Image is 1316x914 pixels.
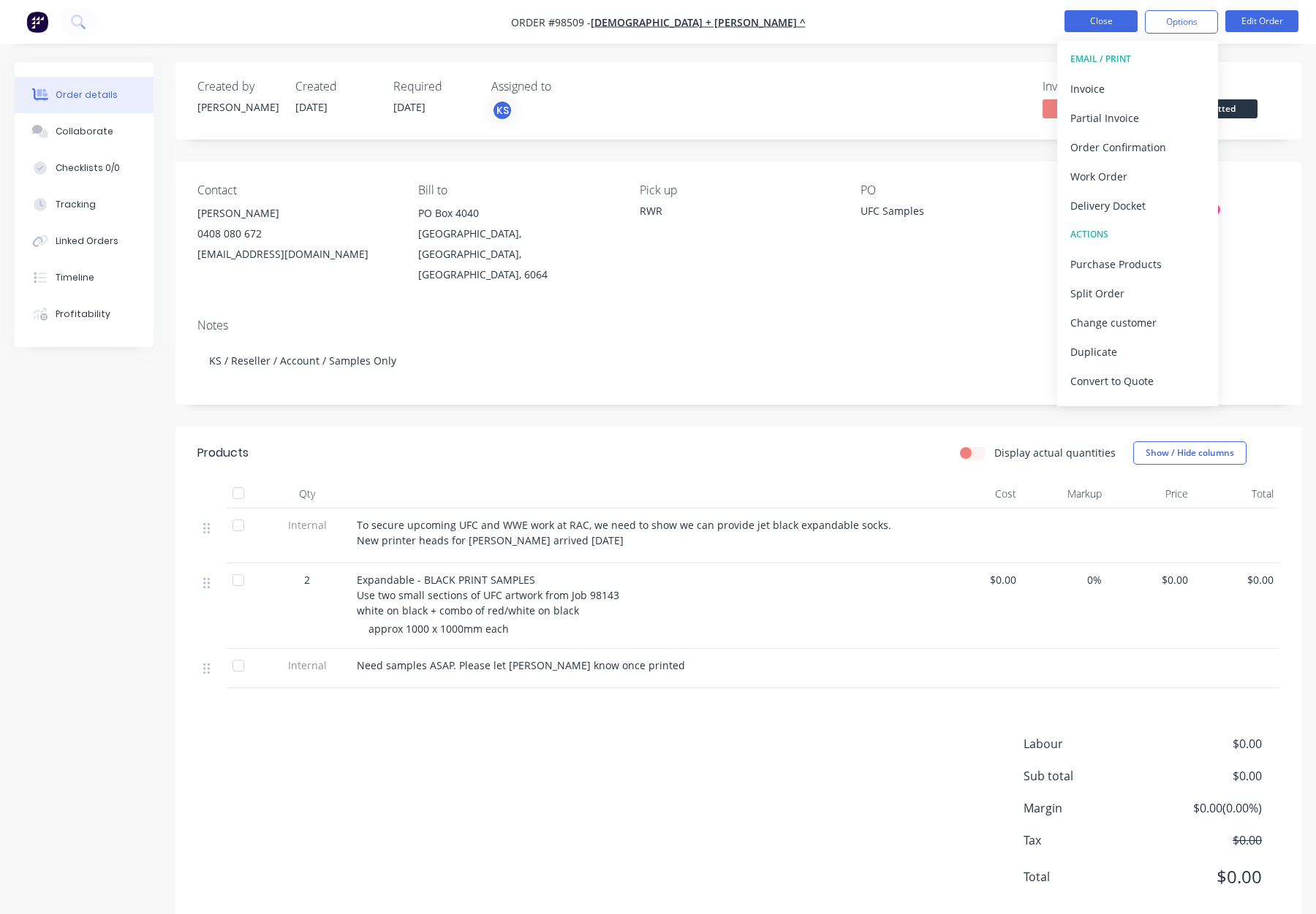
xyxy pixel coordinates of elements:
div: ACTIONS [1070,225,1205,244]
button: Checklists 0/0 [15,150,154,186]
a: [DEMOGRAPHIC_DATA] + [PERSON_NAME] ^ [591,15,806,29]
div: Bill to [418,183,616,197]
span: $0.00 [1154,831,1262,849]
span: To secure upcoming UFC and WWE work at RAC, we need to show we can provide jet black expandable s... [357,518,894,547]
button: Linked Orders [15,223,154,259]
div: PO Box 4040[GEOGRAPHIC_DATA], [GEOGRAPHIC_DATA], [GEOGRAPHIC_DATA], 6064 [418,203,616,285]
span: [DATE] [393,100,426,114]
div: Pick up [640,183,837,197]
span: $0.00 [1154,735,1262,753]
div: [GEOGRAPHIC_DATA], [GEOGRAPHIC_DATA], [GEOGRAPHIC_DATA], 6064 [418,224,616,285]
div: PO Box 4040 [418,203,616,224]
span: Total [1024,868,1154,886]
img: Factory [26,11,48,33]
div: Created by [197,80,278,94]
span: [DATE] [295,100,328,114]
div: Total [1194,479,1280,509]
div: UFC Samples [861,203,1043,224]
div: Created [295,80,376,94]
span: Need samples ASAP. Please let [PERSON_NAME] know once printed [357,658,685,672]
button: Duplicate [1057,337,1218,366]
button: KS [491,99,513,121]
div: Order details [56,88,118,102]
div: Assigned to [491,80,638,94]
div: 0408 080 672 [197,224,395,244]
label: Display actual quantities [994,445,1116,460]
button: Options [1145,10,1218,34]
div: PO [861,183,1058,197]
span: $0.00 [1113,572,1188,587]
span: $0.00 [1200,572,1274,587]
span: Margin [1024,799,1154,817]
div: RWR [640,203,837,218]
div: Collaborate [56,125,113,138]
div: Price [1108,479,1194,509]
div: Checklists 0/0 [56,161,120,175]
button: Timeline [15,259,154,296]
div: Cost [936,479,1022,509]
div: Profitability [56,308,110,321]
button: Show / Hide columns [1133,441,1247,465]
span: 2 [304,572,310,587]
div: Convert to Quote [1070,370,1205,392]
button: Collaborate [15,113,154,150]
button: Profitability [15,296,154,332]
button: Archive [1057,395,1218,424]
div: Purchase Products [1070,254,1205,275]
div: Status [1170,80,1279,94]
div: Change customer [1070,312,1205,333]
span: $0.00 [1154,767,1262,785]
span: Sub total [1024,767,1154,785]
span: approx 1000 x 1000mm each [368,622,509,636]
div: EMAIL / PRINT [1070,50,1205,69]
button: Partial Invoice [1057,103,1218,132]
div: Required [393,80,474,94]
div: Split Order [1070,283,1205,304]
button: Tracking [15,186,154,223]
span: $0.00 [1154,864,1262,890]
span: Expandable - BLACK PRINT SAMPLES Use two small sections of UFC artwork from Job 98143 white on bl... [357,573,619,617]
div: Archive [1070,400,1205,421]
span: 0% [1028,572,1103,587]
div: Timeline [56,271,94,284]
button: EMAIL / PRINT [1057,45,1218,74]
button: ACTIONS [1057,220,1218,249]
button: Change customer [1057,308,1218,337]
button: Convert to Quote [1057,366,1218,395]
div: Contact [197,183,395,197]
div: Delivery Docket [1070,195,1205,216]
div: Tracking [56,198,96,211]
span: $0.00 [942,572,1016,587]
span: Tax [1024,831,1154,849]
div: Markup [1022,479,1108,509]
span: Order #98509 - [511,15,591,29]
span: Internal [269,658,345,673]
div: [EMAIL_ADDRESS][DOMAIN_NAME] [197,244,395,264]
div: Partial Invoice [1070,107,1205,129]
button: Close [1064,10,1138,32]
div: Order Confirmation [1070,137,1205,158]
div: KS / Reseller / Account / Samples Only [197,338,1279,383]
button: Edit Order [1225,10,1298,32]
div: Qty [263,479,351,509]
button: Delivery Docket [1057,191,1218,220]
button: Invoice [1057,74,1218,103]
div: Products [197,444,249,462]
button: Order Confirmation [1057,132,1218,161]
div: Invoice [1070,78,1205,99]
div: Duplicate [1070,341,1205,362]
div: Work Order [1070,166,1205,187]
button: Purchase Products [1057,249,1218,278]
span: Labour [1024,735,1154,753]
span: No [1043,99,1130,118]
div: [PERSON_NAME]0408 080 672[EMAIL_ADDRESS][DOMAIN_NAME] [197,203,395,264]
span: Internal [269,517,345,533]
div: [PERSON_NAME] [197,99,278,115]
span: $0.00 ( 0.00 %) [1154,799,1262,817]
button: Order details [15,77,154,113]
button: Split Order [1057,278,1218,308]
div: Invoiced [1043,80,1152,94]
div: [PERSON_NAME] [197,203,395,224]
